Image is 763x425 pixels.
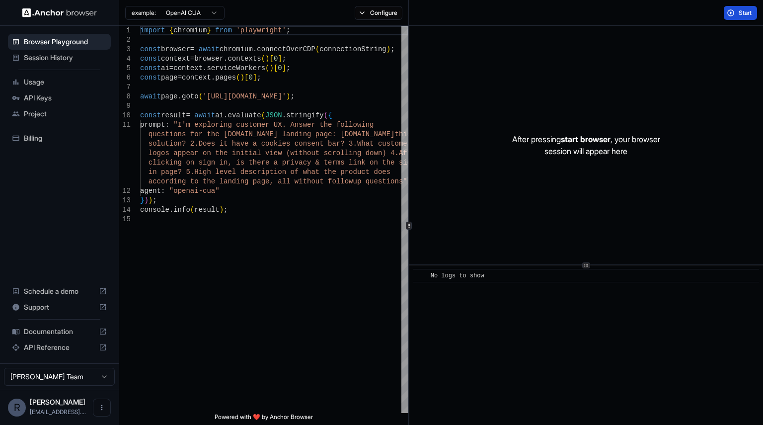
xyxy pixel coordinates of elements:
[119,196,131,205] div: 13
[236,74,240,82] span: (
[149,168,357,176] span: in page? 5.High level description of what the prod
[149,149,357,157] span: logos appear on the initial view (without scrollin
[203,92,286,100] span: '[URL][DOMAIN_NAME]'
[207,26,211,34] span: }
[353,177,407,185] span: up questions"
[119,215,131,224] div: 15
[24,302,95,312] span: Support
[357,140,411,148] span: What customer
[119,120,131,130] div: 11
[8,340,111,355] div: API Reference
[165,121,169,129] span: :
[282,111,286,119] span: .
[215,26,232,34] span: from
[140,196,144,204] span: }
[24,77,107,87] span: Usage
[24,93,107,103] span: API Keys
[261,55,265,63] span: (
[220,206,224,214] span: )
[161,92,178,100] span: page
[24,342,95,352] span: API Reference
[140,92,161,100] span: await
[286,111,324,119] span: stringify
[119,26,131,35] div: 1
[390,45,394,53] span: ;
[8,324,111,340] div: Documentation
[8,106,111,122] div: Project
[328,111,332,119] span: {
[261,111,265,119] span: (
[119,111,131,120] div: 10
[119,92,131,101] div: 8
[8,74,111,90] div: Usage
[8,50,111,66] div: Session History
[8,130,111,146] div: Billing
[119,186,131,196] div: 12
[228,55,261,63] span: contexts
[257,74,261,82] span: ;
[24,327,95,337] span: Documentation
[236,26,286,34] span: 'playwright'
[149,159,357,167] span: clicking on sign in, is there a privacy & terms li
[724,6,757,20] button: Start
[140,55,161,63] span: const
[282,55,286,63] span: ;
[265,55,269,63] span: )
[224,55,228,63] span: .
[265,111,282,119] span: JSON
[265,64,269,72] span: (
[119,54,131,64] div: 4
[161,111,186,119] span: result
[215,413,313,425] span: Powered with ❤️ by Anchor Browser
[149,177,353,185] span: according to the landing page, all without follow
[357,159,416,167] span: nk on the sign
[286,92,290,100] span: )
[561,134,610,144] span: start browser
[30,398,85,406] span: Rodrigo H
[248,74,252,82] span: 0
[190,206,194,214] span: (
[161,74,178,82] span: page
[431,272,484,279] span: No logs to show
[153,196,156,204] span: ;
[512,133,660,157] p: After pressing , your browser session will appear here
[286,64,290,72] span: ;
[286,26,290,34] span: ;
[395,130,441,138] span: this a Saas
[144,196,148,204] span: )
[119,83,131,92] div: 7
[220,45,253,53] span: chromium
[30,408,86,416] span: rhoefel@gmail.com
[140,64,161,72] span: const
[290,92,294,100] span: ;
[186,111,190,119] span: =
[169,187,220,195] span: "openai-cua"
[190,55,194,63] span: =
[739,9,753,17] span: Start
[357,149,420,157] span: g down) 4.After
[8,283,111,299] div: Schedule a demo
[8,34,111,50] div: Browser Playground
[224,206,228,214] span: ;
[140,74,161,82] span: const
[199,92,203,100] span: (
[149,140,357,148] span: solution? 2.Does it have a cookies consent bar? 3.
[24,37,107,47] span: Browser Playground
[173,206,190,214] span: info
[173,26,207,34] span: chromium
[93,399,111,417] button: Open menu
[24,53,107,63] span: Session History
[203,64,207,72] span: .
[215,74,236,82] span: pages
[357,168,390,176] span: uct does
[199,45,220,53] span: await
[132,9,156,17] span: example:
[169,64,173,72] span: =
[161,187,165,195] span: :
[274,64,278,72] span: [
[253,74,257,82] span: ]
[182,74,211,82] span: context
[282,64,286,72] span: ]
[253,45,257,53] span: .
[173,121,374,129] span: "I'm exploring customer UX. Answer the following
